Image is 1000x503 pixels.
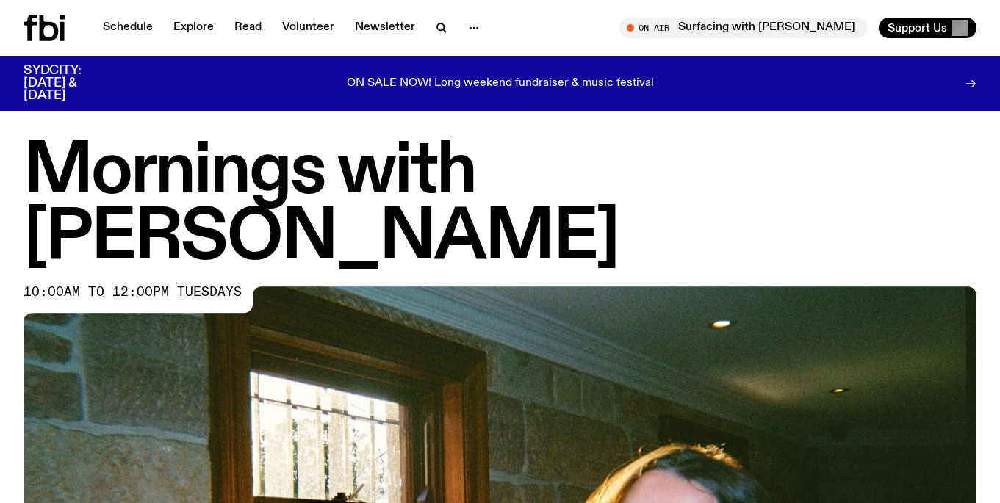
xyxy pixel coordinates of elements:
button: On AirSurfacing with [PERSON_NAME] [619,18,867,38]
button: Support Us [879,18,976,38]
h1: Mornings with [PERSON_NAME] [24,140,976,272]
h3: SYDCITY: [DATE] & [DATE] [24,65,118,102]
a: Read [226,18,270,38]
a: Volunteer [273,18,343,38]
a: Schedule [94,18,162,38]
a: Newsletter [346,18,424,38]
p: ON SALE NOW! Long weekend fundraiser & music festival [347,77,654,90]
span: Support Us [888,21,947,35]
span: 10:00am to 12:00pm tuesdays [24,286,242,298]
a: Explore [165,18,223,38]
